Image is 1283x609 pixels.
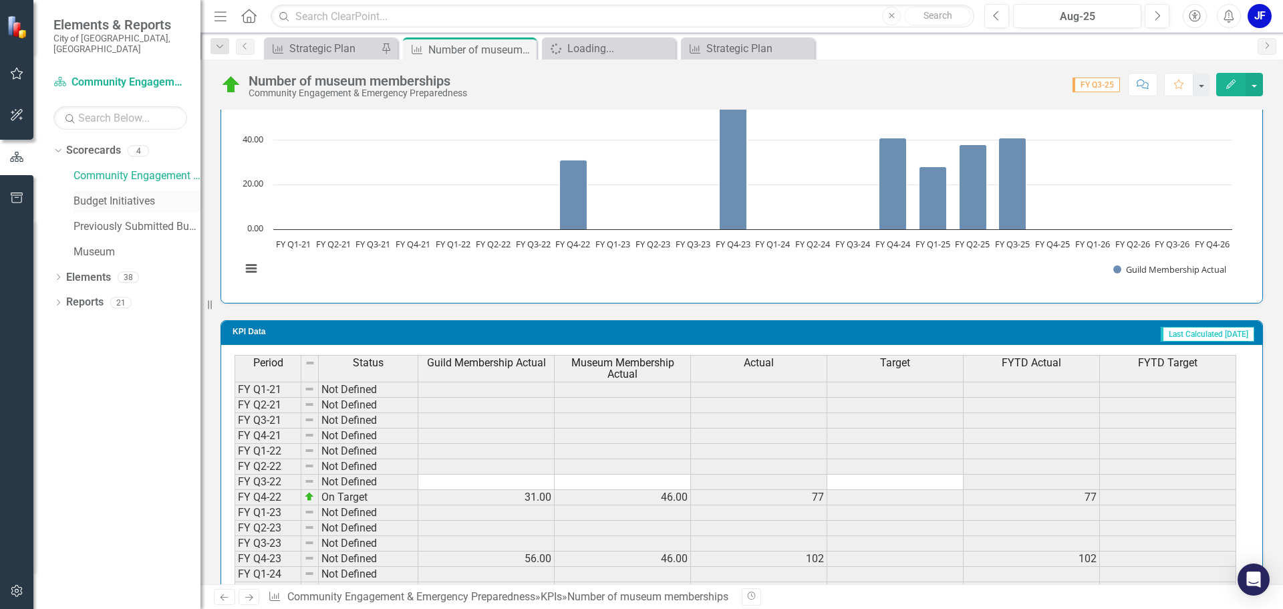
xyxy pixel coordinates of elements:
span: FYTD Target [1138,357,1197,369]
img: 8DAGhfEEPCf229AAAAAElFTkSuQmCC [304,568,315,579]
path: FY Q4-23, 56. Guild Membership Actual. [720,105,747,230]
td: Not Defined [319,429,418,444]
div: Strategic Plan [706,40,811,57]
span: Museum Membership Actual [557,357,688,380]
span: Search [923,10,952,21]
input: Search Below... [53,106,187,130]
td: FY Q2-23 [235,521,301,536]
button: Aug-25 [1013,4,1141,28]
a: Loading... [545,40,672,57]
text: FY Q3-22 [516,238,551,250]
text: FY Q1-26 [1075,238,1110,250]
svg: Interactive chart [235,89,1239,289]
div: Open Intercom Messenger [1238,564,1270,596]
td: 46.00 [555,490,691,505]
span: Last Calculated [DATE] [1161,327,1254,342]
button: Show Guild Membership Actual [1113,263,1227,275]
text: FY Q4-26 [1195,238,1230,250]
td: 56.00 [418,552,555,567]
img: 8DAGhfEEPCf229AAAAAElFTkSuQmCC [304,537,315,548]
path: FY Q1-25, 28. Guild Membership Actual. [919,167,947,230]
img: 8DAGhfEEPCf229AAAAAElFTkSuQmCC [304,430,315,441]
text: FY Q1-21 [276,238,311,250]
td: 102 [691,552,827,567]
path: FY Q2-25, 38. Guild Membership Actual. [960,145,987,230]
td: FY Q3-22 [235,475,301,490]
img: 8DAGhfEEPCf229AAAAAElFTkSuQmCC [304,553,315,564]
text: FY Q1-22 [436,238,470,250]
text: FY Q3-21 [355,238,390,250]
img: 8DAGhfEEPCf229AAAAAElFTkSuQmCC [304,522,315,533]
div: 21 [110,297,132,308]
a: Museum [74,245,200,260]
div: Aug-25 [1018,9,1137,25]
a: Elements [66,270,111,285]
text: FY Q2-24 [795,238,831,250]
span: Target [880,357,910,369]
a: Community Engagement & Emergency Preparedness [53,75,187,90]
img: 8DAGhfEEPCf229AAAAAElFTkSuQmCC [304,445,315,456]
td: 102 [964,552,1100,567]
td: Not Defined [319,444,418,459]
div: 38 [118,271,139,283]
text: FY Q3-24 [835,238,871,250]
text: FY Q2-25 [955,238,990,250]
path: FY Q3-25, 41. Guild Membership Actual. [999,138,1026,230]
td: Not Defined [319,505,418,521]
td: FY Q2-22 [235,459,301,475]
td: FY Q1-24 [235,567,301,582]
span: Period [253,357,283,369]
text: FY Q2-23 [635,238,670,250]
div: Strategic Plan [289,40,378,57]
img: ClearPoint Strategy [7,15,30,39]
text: FY Q4-21 [396,238,430,250]
button: Search [904,7,971,25]
td: Not Defined [319,536,418,552]
a: Budget Initiatives [74,194,200,209]
a: Previously Submitted Budget Initiatives [74,219,200,235]
img: 8DAGhfEEPCf229AAAAAElFTkSuQmCC [304,584,315,594]
td: Not Defined [319,582,418,598]
small: City of [GEOGRAPHIC_DATA], [GEOGRAPHIC_DATA] [53,33,187,55]
div: Chart. Highcharts interactive chart. [235,89,1249,289]
text: FY Q1-25 [915,238,950,250]
td: FY Q3-21 [235,413,301,429]
td: Not Defined [319,413,418,429]
div: Community Engagement & Emergency Preparedness [249,88,467,98]
img: 8DAGhfEEPCf229AAAAAElFTkSuQmCC [304,384,315,394]
img: 8DAGhfEEPCf229AAAAAElFTkSuQmCC [304,399,315,410]
text: FY Q1-24 [755,238,791,250]
td: FY Q4-22 [235,490,301,505]
a: Scorecards [66,143,121,158]
td: FY Q3-23 [235,536,301,552]
button: View chart menu, Chart [242,259,261,278]
td: FY Q4-23 [235,552,301,567]
img: 8DAGhfEEPCf229AAAAAElFTkSuQmCC [304,476,315,487]
text: FY Q4-25 [1035,238,1070,250]
button: JF [1248,4,1272,28]
div: Number of museum memberships [567,590,728,603]
text: FY Q2-22 [476,238,511,250]
span: FYTD Actual [1002,357,1061,369]
text: 20.00 [243,177,263,189]
img: 8DAGhfEEPCf229AAAAAElFTkSuQmCC [304,414,315,425]
td: Not Defined [319,382,418,398]
a: Community Engagement & Emergency Preparedness [287,590,535,603]
text: FY Q4-22 [555,238,590,250]
td: Not Defined [319,459,418,475]
a: KPIs [541,590,562,603]
text: FY Q1-23 [595,238,630,250]
span: Guild Membership Actual [427,357,546,369]
img: zOikAAAAAElFTkSuQmCC [304,491,315,502]
div: Number of museum memberships [428,41,533,58]
text: FY Q2-21 [316,238,351,250]
path: FY Q4-24, 41. Guild Membership Actual. [879,138,907,230]
a: Reports [66,295,104,310]
text: FY Q3-25 [995,238,1030,250]
td: 46.00 [555,552,691,567]
td: Not Defined [319,398,418,413]
span: Elements & Reports [53,17,187,33]
span: FY Q3-25 [1073,78,1120,92]
span: Status [353,357,384,369]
